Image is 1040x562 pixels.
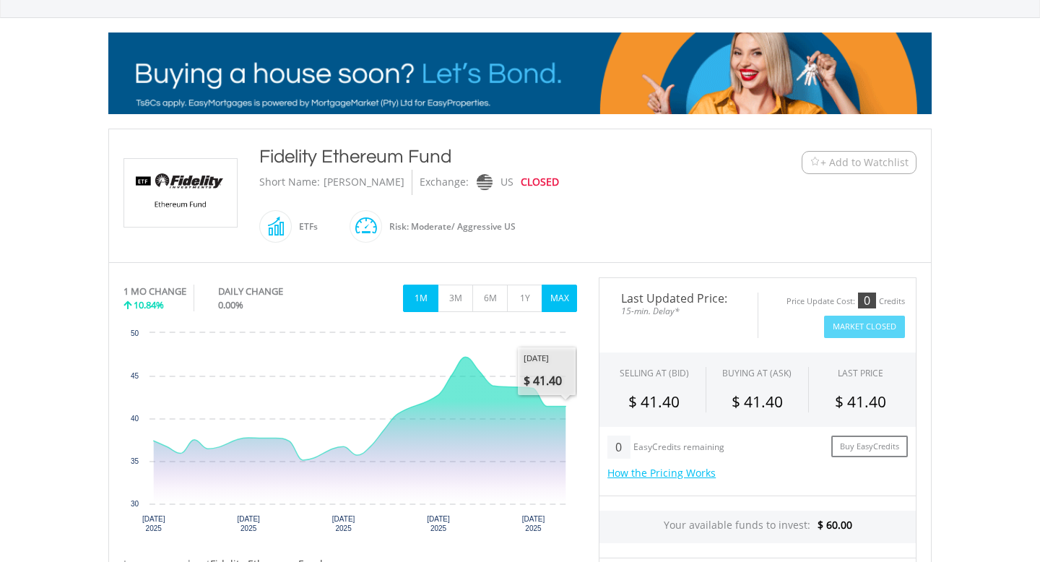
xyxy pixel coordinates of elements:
img: EQU.US.FETH.png [126,159,235,227]
img: EasyMortage Promotion Banner [108,33,932,114]
div: Exchange: [420,170,469,195]
span: 10.84% [134,298,164,311]
div: Short Name: [259,170,320,195]
div: 0 [607,436,630,459]
button: 6M [472,285,508,312]
text: [DATE] 2025 [237,515,260,532]
text: [DATE] 2025 [332,515,355,532]
text: 35 [131,457,139,465]
div: ETFs [292,209,318,244]
div: LAST PRICE [838,367,883,379]
div: [PERSON_NAME] [324,170,404,195]
div: Price Update Cost: [786,296,855,307]
span: BUYING AT (ASK) [722,367,792,379]
div: SELLING AT (BID) [620,367,689,379]
span: Last Updated Price: [610,293,747,304]
text: 40 [131,415,139,423]
div: US [500,170,513,195]
div: Risk: Moderate/ Aggressive US [382,209,516,244]
div: Your available funds to invest: [599,511,916,543]
button: 1Y [507,285,542,312]
button: Market Closed [824,316,905,338]
span: $ 41.40 [628,392,680,412]
img: Watchlist [810,157,820,168]
span: 15-min. Delay* [610,304,747,318]
div: 1 MO CHANGE [123,285,186,298]
text: [DATE] 2025 [522,515,545,532]
span: $ 60.00 [818,518,852,532]
span: $ 41.40 [835,392,886,412]
text: 50 [131,329,139,337]
button: MAX [542,285,577,312]
svg: Interactive chart [123,326,577,542]
button: 1M [403,285,438,312]
text: 30 [131,500,139,508]
button: Watchlist + Add to Watchlist [802,151,916,174]
a: Buy EasyCredits [831,436,908,458]
text: [DATE] 2025 [142,515,165,532]
img: nasdaq.png [477,174,493,191]
div: Chart. Highcharts interactive chart. [123,326,577,542]
div: DAILY CHANGE [218,285,331,298]
text: [DATE] 2025 [427,515,450,532]
span: 0.00% [218,298,243,311]
div: Credits [879,296,905,307]
div: 0 [858,293,876,308]
text: 45 [131,372,139,380]
button: 3M [438,285,473,312]
div: Fidelity Ethereum Fund [259,144,713,170]
span: + Add to Watchlist [820,155,909,170]
span: $ 41.40 [732,392,783,412]
a: How the Pricing Works [607,466,716,480]
div: EasyCredits remaining [633,442,724,454]
div: CLOSED [521,170,559,195]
